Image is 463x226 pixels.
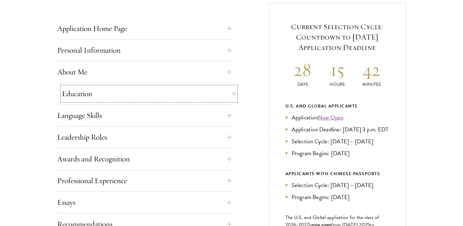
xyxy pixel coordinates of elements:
h2: 15 [320,58,354,81]
li: Application [286,113,389,122]
button: Awards and Recognition [57,152,232,166]
div: U.S. and Global Applicants [286,102,389,110]
button: Application Home Page [57,21,232,36]
button: Personal Information [57,43,232,58]
li: Program Begins: [DATE] [286,193,389,202]
div: APPLICANTS WITH CHINESE PASSPORTS [286,170,389,178]
button: Professional Experience [57,173,232,188]
li: Selection Cycle: [DATE] – [DATE] [286,181,389,190]
button: Essays [57,195,232,210]
a: Now Open [318,113,344,122]
p: Days [286,81,320,88]
h2: 42 [354,58,389,81]
li: Selection Cycle: [DATE] – [DATE] [286,137,389,146]
li: Program Begins: [DATE] [286,149,389,158]
p: Hours [320,81,354,88]
li: Application Deadline: [DATE] 3 p.m. EDT [286,125,389,134]
button: Language Skills [57,108,232,123]
button: About Me [57,65,232,79]
h5: Current Selection Cycle: Countdown to [DATE] Application Deadline [286,21,389,53]
button: Education [62,86,236,101]
button: Leadership Roles [57,130,232,145]
p: Minutes [354,81,389,88]
h2: 28 [286,58,320,81]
